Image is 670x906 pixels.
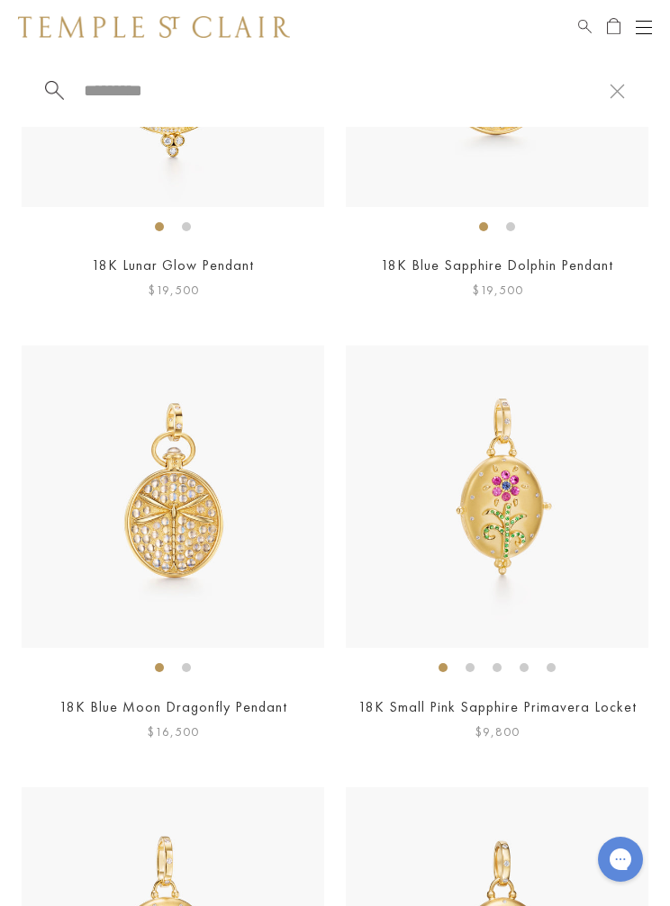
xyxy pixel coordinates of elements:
a: 18K Small Pink Sapphire Primavera Locket [358,697,637,716]
a: Search [578,16,592,38]
span: $9,800 [475,722,520,742]
iframe: Gorgias live chat messenger [589,830,652,888]
a: 18K Blue Sapphire Dolphin Pendant [381,256,613,274]
span: $19,500 [472,280,523,301]
a: Open Shopping Bag [607,16,620,38]
a: 18K Lunar Glow Pendant [92,256,254,274]
img: Temple St. Clair [18,16,290,38]
span: $16,500 [147,722,199,742]
span: $19,500 [148,280,199,301]
a: 18K Blue Moon Dragonfly Pendant [59,697,287,716]
img: P36888-STMLOCPS [346,345,648,648]
img: 18K Blue Moon Dragonfly Pendant [22,345,324,648]
button: Open navigation [636,16,652,38]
